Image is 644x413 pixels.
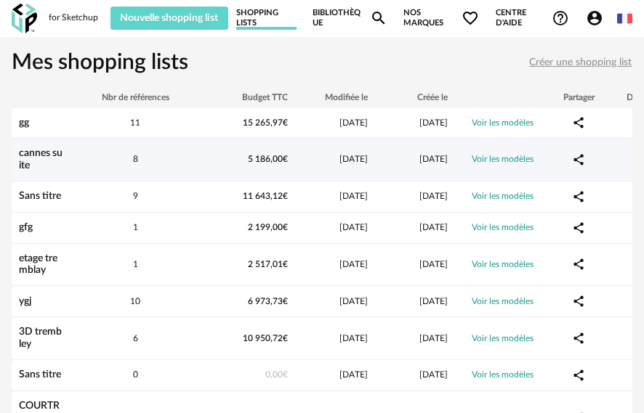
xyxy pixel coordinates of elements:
[375,92,455,102] div: Créée le
[133,334,138,343] span: 6
[572,154,585,164] span: Share Variant icon
[133,370,138,379] span: 0
[370,9,387,27] span: Magnify icon
[201,92,295,102] div: Budget TTC
[462,9,479,27] span: Heart Outline icon
[419,297,448,306] span: [DATE]
[12,4,37,33] img: OXP
[283,334,288,343] span: €
[19,369,61,380] a: Sans titre
[19,253,57,276] a: etage tremblay
[572,222,585,232] span: Share Variant icon
[339,370,368,379] span: [DATE]
[283,192,288,200] span: €
[550,92,608,102] div: Partager
[248,155,288,163] span: 5 186,00
[472,192,534,200] a: Voir les modèles
[552,9,569,27] span: Help Circle Outline icon
[586,9,610,27] span: Account Circle icon
[339,192,368,200] span: [DATE]
[572,333,585,343] span: Share Variant icon
[472,334,534,343] a: Voir les modèles
[313,7,387,30] a: BibliothèqueMagnify icon
[110,7,228,30] button: Nouvelle shopping list
[130,297,140,306] span: 10
[243,192,288,200] span: 11 643,12
[419,192,448,200] span: [DATE]
[419,260,448,269] span: [DATE]
[133,155,138,163] span: 8
[472,370,534,379] a: Voir les modèles
[339,260,368,269] span: [DATE]
[133,223,138,232] span: 1
[403,7,479,30] span: Nos marques
[236,7,297,30] a: Shopping Lists
[19,118,29,128] a: gg
[19,296,31,306] a: ygj
[617,11,632,26] img: fr
[19,148,63,171] a: cannes suite
[130,118,140,127] span: 11
[586,9,603,27] span: Account Circle icon
[419,370,448,379] span: [DATE]
[12,49,188,77] h1: Mes shopping lists
[283,297,288,306] span: €
[419,118,448,127] span: [DATE]
[339,223,368,232] span: [DATE]
[133,260,138,269] span: 1
[19,222,33,232] a: gfg
[248,260,288,269] span: 2 517,01
[572,296,585,306] span: Share Variant icon
[265,370,288,379] span: 0,00
[19,327,62,349] a: 3D trembley
[419,155,448,163] span: [DATE]
[496,8,570,29] span: Centre d'aideHelp Circle Outline icon
[572,369,585,380] span: Share Variant icon
[472,297,534,306] a: Voir les modèles
[339,297,368,306] span: [DATE]
[120,13,218,23] span: Nouvelle shopping list
[283,260,288,269] span: €
[472,118,534,127] a: Voir les modèles
[529,57,632,68] span: Créer une shopping list
[528,51,632,74] button: Créer une shopping list
[133,192,138,200] span: 9
[419,334,448,343] span: [DATE]
[295,92,375,102] div: Modifiée le
[49,12,98,24] div: for Sketchup
[472,260,534,269] a: Voir les modèles
[572,191,585,201] span: Share Variant icon
[283,155,288,163] span: €
[472,223,534,232] a: Voir les modèles
[70,92,201,102] div: Nbr de références
[339,118,368,127] span: [DATE]
[283,370,288,379] span: €
[19,191,61,201] a: Sans titre
[283,223,288,232] span: €
[248,223,288,232] span: 2 199,00
[339,334,368,343] span: [DATE]
[243,334,288,343] span: 10 950,72
[248,297,288,306] span: 6 973,73
[572,118,585,128] span: Share Variant icon
[572,259,585,269] span: Share Variant icon
[243,118,288,127] span: 15 265,97
[472,155,534,163] a: Voir les modèles
[283,118,288,127] span: €
[339,155,368,163] span: [DATE]
[419,223,448,232] span: [DATE]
